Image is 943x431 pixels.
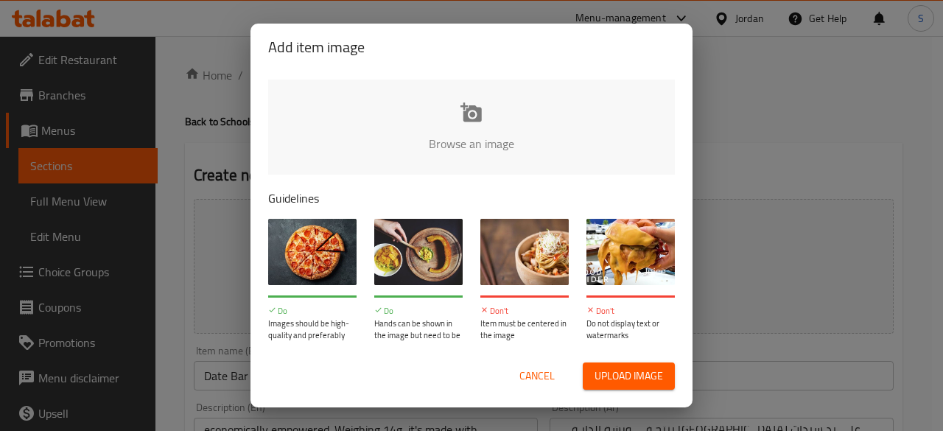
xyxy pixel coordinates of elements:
img: guide-img-1@3x.jpg [268,219,357,285]
p: Item must be centered in the image [480,318,569,342]
button: Cancel [513,362,561,390]
img: guide-img-2@3x.jpg [374,219,463,285]
button: Upload image [583,362,675,390]
span: Upload image [595,367,663,385]
img: guide-img-4@3x.jpg [586,219,675,285]
h2: Add item image [268,35,675,59]
span: Cancel [519,367,555,385]
p: Do [268,305,357,318]
p: Hands can be shown in the image but need to be clean and styled [374,318,463,354]
p: Don't [480,305,569,318]
p: Do not display text or watermarks [586,318,675,342]
p: Don't [586,305,675,318]
img: guide-img-3@3x.jpg [480,219,569,285]
p: Images should be high-quality and preferably from a wide-angle [268,318,357,354]
p: Do [374,305,463,318]
p: Guidelines [268,189,675,207]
